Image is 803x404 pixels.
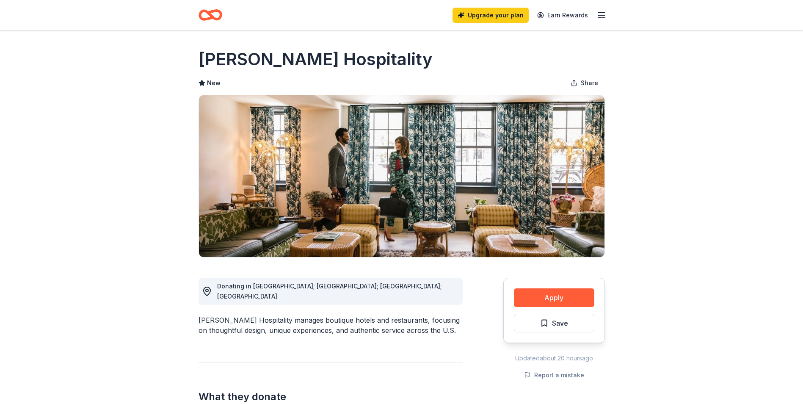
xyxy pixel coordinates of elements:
button: Apply [514,288,594,307]
span: Save [552,318,568,329]
div: [PERSON_NAME] Hospitality manages boutique hotels and restaurants, focusing on thoughtful design,... [199,315,463,335]
span: New [207,78,221,88]
button: Report a mistake [524,370,584,380]
a: Upgrade your plan [453,8,529,23]
h2: What they donate [199,390,463,404]
a: Earn Rewards [532,8,593,23]
h1: [PERSON_NAME] Hospitality [199,47,433,71]
span: Share [581,78,598,88]
button: Share [564,75,605,91]
button: Save [514,314,594,332]
div: Updated about 20 hours ago [503,353,605,363]
img: Image for Oliver Hospitality [199,95,604,257]
span: Donating in [GEOGRAPHIC_DATA]; [GEOGRAPHIC_DATA]; [GEOGRAPHIC_DATA]; [GEOGRAPHIC_DATA] [217,282,442,300]
a: Home [199,5,222,25]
